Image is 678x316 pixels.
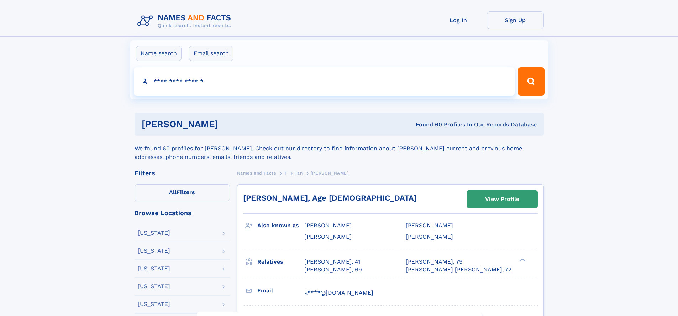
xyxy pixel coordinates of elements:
div: Browse Locations [135,210,230,216]
a: Tan [295,169,303,177]
a: View Profile [467,191,537,208]
h3: Relatives [257,256,304,268]
input: search input [134,67,515,96]
div: Filters [135,170,230,176]
div: View Profile [485,191,519,207]
div: [US_STATE] [138,230,170,236]
div: [US_STATE] [138,266,170,271]
a: Names and Facts [237,169,276,177]
div: [US_STATE] [138,301,170,307]
span: [PERSON_NAME] [311,171,349,176]
a: T [284,169,287,177]
div: [US_STATE] [138,284,170,289]
a: [PERSON_NAME], 69 [304,266,362,274]
span: [PERSON_NAME] [406,222,453,229]
span: T [284,171,287,176]
a: [PERSON_NAME] [PERSON_NAME], 72 [406,266,511,274]
span: All [169,189,177,196]
a: Log In [430,11,487,29]
a: Sign Up [487,11,544,29]
div: Found 60 Profiles In Our Records Database [317,121,537,129]
img: Logo Names and Facts [135,11,237,31]
label: Email search [189,46,233,61]
label: Name search [136,46,182,61]
div: [US_STATE] [138,248,170,254]
a: [PERSON_NAME], 41 [304,258,361,266]
h3: Email [257,285,304,297]
div: We found 60 profiles for [PERSON_NAME]. Check out our directory to find information about [PERSON... [135,136,544,161]
h1: [PERSON_NAME] [142,120,317,129]
span: [PERSON_NAME] [406,233,453,240]
span: [PERSON_NAME] [304,222,352,229]
a: [PERSON_NAME], 79 [406,258,463,266]
div: ❯ [517,258,526,262]
h3: Also known as [257,219,304,232]
span: [PERSON_NAME] [304,233,352,240]
button: Search Button [518,67,544,96]
label: Filters [135,184,230,201]
a: [PERSON_NAME], Age [DEMOGRAPHIC_DATA] [243,193,417,202]
span: Tan [295,171,303,176]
